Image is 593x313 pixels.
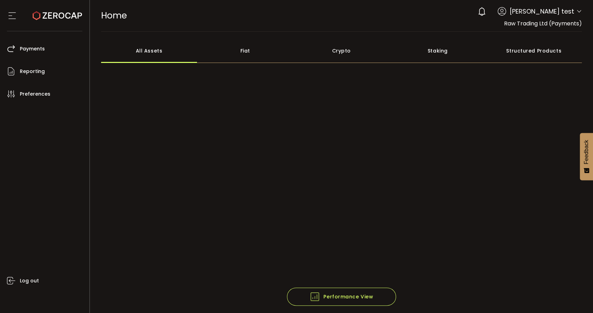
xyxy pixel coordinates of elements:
[20,89,50,99] span: Preferences
[197,39,293,63] div: Fiat
[20,44,45,54] span: Payments
[20,276,39,286] span: Log out
[558,280,593,313] iframe: Chat Widget
[101,39,197,63] div: All Assets
[101,9,127,22] span: Home
[486,39,582,63] div: Structured Products
[293,39,389,63] div: Crypto
[510,7,574,16] span: [PERSON_NAME] test
[504,19,582,27] span: Raw Trading Ltd (Payments)
[580,133,593,180] button: Feedback - Show survey
[310,291,373,302] span: Performance View
[20,66,45,77] span: Reporting
[583,140,590,164] span: Feedback
[389,39,486,63] div: Staking
[287,288,396,306] button: Performance View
